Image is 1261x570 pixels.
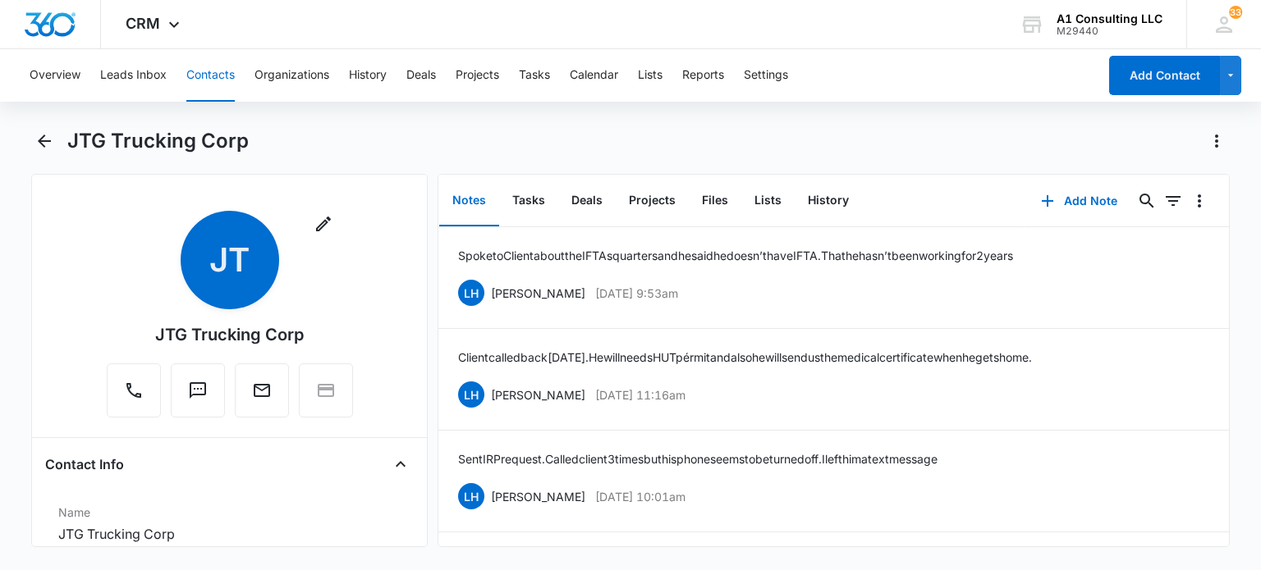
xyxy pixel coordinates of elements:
a: Email [235,389,289,403]
button: Organizations [254,49,329,102]
div: account id [1057,25,1162,37]
a: Text [171,389,225,403]
button: Overview [30,49,80,102]
button: Files [689,176,741,226]
p: [DATE] 10:01am [595,488,686,505]
button: Email [235,363,289,417]
button: Lists [741,176,795,226]
button: Close [387,451,414,477]
p: [PERSON_NAME] [491,488,585,505]
p: [PERSON_NAME] [491,285,585,302]
button: History [795,176,862,226]
button: Contacts [186,49,235,102]
button: Tasks [499,176,558,226]
button: Back [31,128,57,154]
button: Overflow Menu [1186,188,1213,214]
button: Settings [744,49,788,102]
button: Deals [406,49,436,102]
button: Projects [616,176,689,226]
dd: JTG Trucking Corp [58,524,400,544]
button: Text [171,363,225,417]
button: Projects [456,49,499,102]
div: NameJTG Trucking Corp [45,497,413,551]
p: Client called back [DATE]. He will needs HUT pérmit and also he will send us the medical certific... [458,349,1032,366]
button: Notes [439,176,499,226]
span: 33 [1229,6,1242,19]
span: JT [181,211,279,309]
button: Search... [1134,188,1160,214]
button: Call [107,363,161,417]
button: Add Contact [1109,56,1220,95]
button: History [349,49,387,102]
span: LH [458,280,484,306]
p: [DATE] 9:53am [595,285,678,302]
p: Spoke to Client about the IFTAs quarters and he said he doesn’t have IFTA. That he hasn’t been wo... [458,247,1013,264]
div: notifications count [1229,6,1242,19]
div: JTG Trucking Corp [155,322,304,347]
button: Filters [1160,188,1186,214]
button: Deals [558,176,616,226]
button: Leads Inbox [100,49,167,102]
p: [DATE] 11:16am [595,386,686,404]
label: Name [58,504,400,521]
p: [PERSON_NAME] [491,386,585,404]
a: Call [107,389,161,403]
span: LH [458,381,484,408]
button: Reports [682,49,724,102]
p: Sent IRP request. Called client 3 times but his phone seems to be turned off. I left him a text m... [458,450,938,467]
span: CRM [126,15,160,32]
h4: Contact Info [45,454,124,474]
h1: JTG Trucking Corp [67,129,249,153]
button: Lists [638,49,663,102]
button: Calendar [570,49,618,102]
button: Tasks [519,49,550,102]
span: LH [458,483,484,509]
div: account name [1057,12,1162,25]
button: Add Note [1025,181,1134,221]
button: Actions [1204,128,1230,154]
